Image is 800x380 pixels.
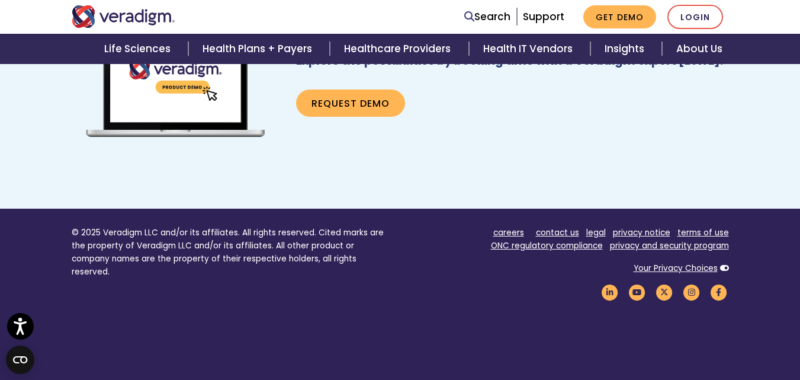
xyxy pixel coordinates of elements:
a: Search [464,9,510,25]
img: Veradigm logo [72,5,175,28]
a: contact us [536,227,579,238]
a: careers [493,227,524,238]
iframe: Drift Chat Widget [741,321,786,366]
a: Your Privacy Choices [634,263,718,274]
p: © 2025 Veradigm LLC and/or its affiliates. All rights reserved. Cited marks are the property of V... [72,226,391,278]
a: terms of use [677,227,729,238]
a: Login [667,5,723,29]
a: Health Plans + Payers [188,34,330,64]
a: legal [586,227,606,238]
a: Veradigm Facebook Link [709,286,729,298]
a: Healthcare Providers [330,34,468,64]
a: Request Demo [296,90,405,117]
a: Veradigm Instagram Link [682,286,702,298]
a: Insights [590,34,662,64]
a: Get Demo [583,5,656,28]
a: privacy notice [613,227,670,238]
a: Veradigm LinkedIn Link [600,286,620,298]
a: Health IT Vendors [469,34,590,64]
button: Open CMP widget [6,346,34,374]
a: Veradigm Twitter Link [654,286,674,298]
a: privacy and security program [610,240,729,251]
a: About Us [662,34,737,64]
a: Life Sciences [90,34,188,64]
a: ONC regulatory compliance [491,240,603,251]
a: Veradigm YouTube Link [627,286,647,298]
a: Support [523,9,564,24]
